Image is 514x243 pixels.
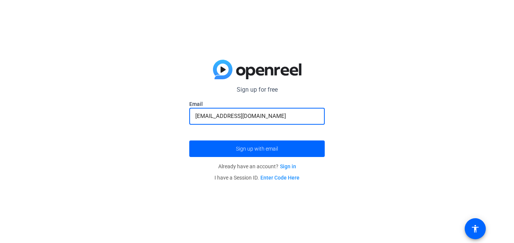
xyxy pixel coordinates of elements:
a: Enter Code Here [260,175,300,181]
p: Sign up for free [189,85,325,94]
label: Email [189,100,325,108]
button: Sign up with email [189,140,325,157]
input: Enter Email Address [195,112,319,121]
mat-icon: accessibility [471,224,480,233]
span: I have a Session ID. [214,175,300,181]
a: Sign in [280,163,296,169]
span: Already have an account? [218,163,296,169]
img: blue-gradient.svg [213,60,301,79]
